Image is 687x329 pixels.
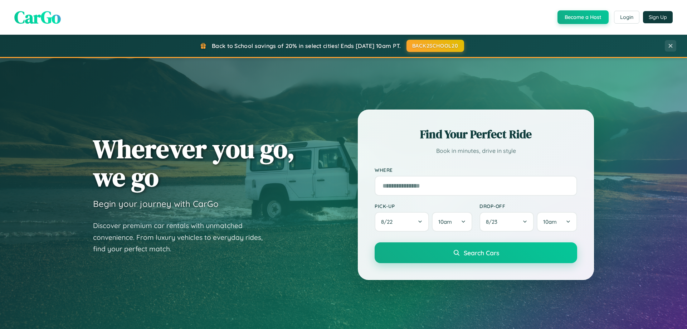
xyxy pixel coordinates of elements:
label: Pick-up [375,203,472,209]
span: 8 / 22 [381,218,396,225]
label: Where [375,167,577,173]
span: CarGo [14,5,61,29]
h1: Wherever you go, we go [93,135,295,191]
button: 10am [432,212,472,232]
span: Search Cars [464,249,499,257]
button: 8/23 [479,212,534,232]
label: Drop-off [479,203,577,209]
p: Book in minutes, drive in style [375,146,577,156]
h3: Begin your journey with CarGo [93,198,219,209]
button: Search Cars [375,242,577,263]
span: 8 / 23 [486,218,501,225]
span: Back to School savings of 20% in select cities! Ends [DATE] 10am PT. [212,42,401,49]
button: Become a Host [557,10,609,24]
span: 10am [438,218,452,225]
h2: Find Your Perfect Ride [375,126,577,142]
button: Login [614,11,639,24]
button: 8/22 [375,212,429,232]
button: 10am [537,212,577,232]
button: Sign Up [643,11,673,23]
span: 10am [543,218,557,225]
p: Discover premium car rentals with unmatched convenience. From luxury vehicles to everyday rides, ... [93,220,272,255]
button: BACK2SCHOOL20 [406,40,464,52]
